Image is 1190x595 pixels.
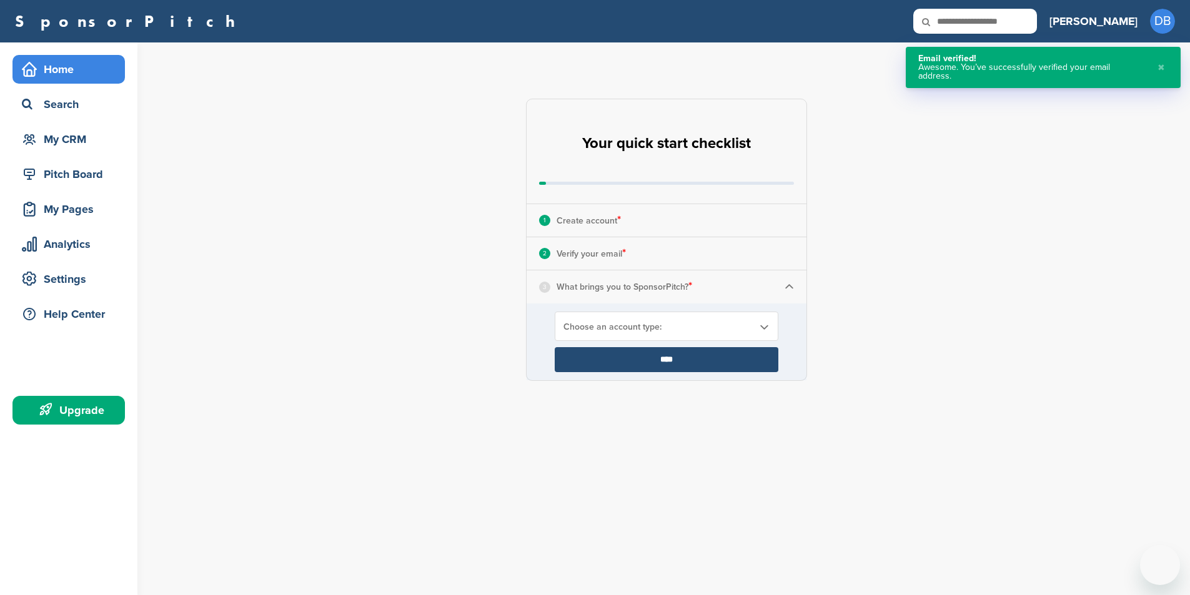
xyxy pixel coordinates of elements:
[557,278,692,295] p: What brings you to SponsorPitch?
[12,90,125,119] a: Search
[785,282,794,292] img: Checklist arrow 1
[12,55,125,84] a: Home
[12,396,125,425] a: Upgrade
[918,63,1145,81] div: Awesome. You’ve successfully verified your email address.
[19,399,125,421] div: Upgrade
[1154,54,1168,81] button: Close
[563,322,753,332] span: Choose an account type:
[15,13,243,29] a: SponsorPitch
[582,130,751,157] h2: Your quick start checklist
[1150,9,1175,34] span: DB
[557,245,626,262] p: Verify your email
[19,268,125,290] div: Settings
[918,54,1145,63] div: Email verified!
[1140,545,1180,585] iframe: Button to launch messaging window
[539,282,550,293] div: 3
[12,230,125,258] a: Analytics
[19,93,125,116] div: Search
[19,233,125,255] div: Analytics
[12,300,125,328] a: Help Center
[539,248,550,259] div: 2
[12,125,125,154] a: My CRM
[19,58,125,81] div: Home
[1049,7,1138,35] a: [PERSON_NAME]
[19,163,125,185] div: Pitch Board
[19,128,125,150] div: My CRM
[557,212,621,229] p: Create account
[19,198,125,220] div: My Pages
[12,160,125,189] a: Pitch Board
[12,265,125,293] a: Settings
[1049,12,1138,30] h3: [PERSON_NAME]
[539,215,550,226] div: 1
[12,195,125,224] a: My Pages
[19,303,125,325] div: Help Center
